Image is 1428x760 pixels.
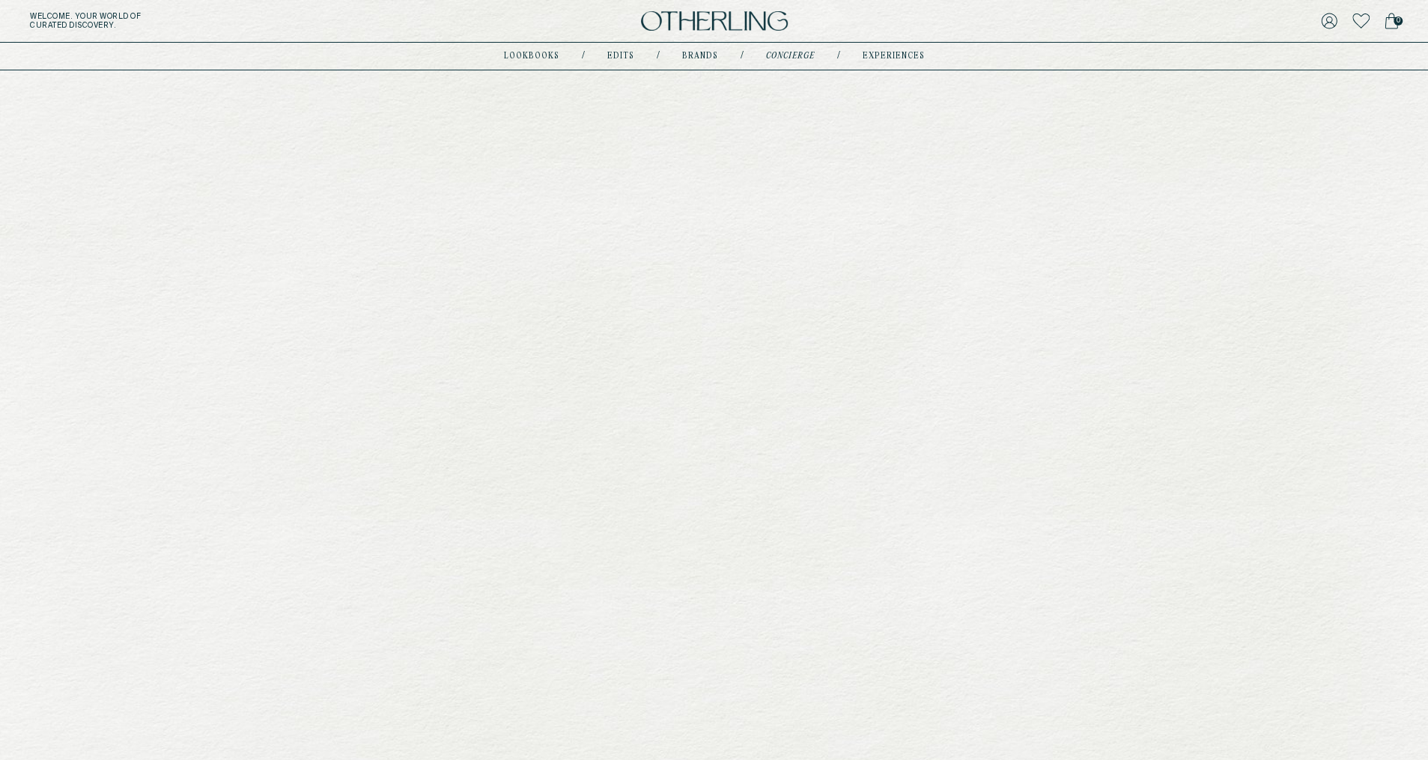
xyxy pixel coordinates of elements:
[766,52,815,60] a: concierge
[657,50,660,62] div: /
[30,12,440,30] h5: Welcome . Your world of curated discovery.
[863,52,925,60] a: experiences
[641,11,788,31] img: logo
[607,52,634,60] a: Edits
[682,52,718,60] a: Brands
[1394,16,1403,25] span: 0
[837,50,840,62] div: /
[504,52,559,60] a: lookbooks
[1385,10,1398,31] a: 0
[741,50,744,62] div: /
[582,50,585,62] div: /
